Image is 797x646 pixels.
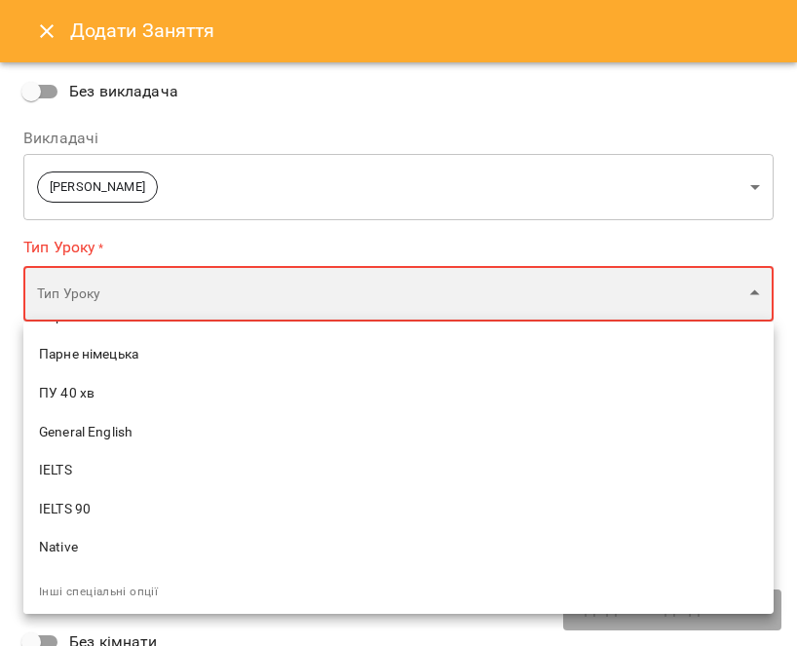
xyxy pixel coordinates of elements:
span: ПУ 40 хв [39,384,758,403]
span: Парне німецька [39,345,758,364]
span: General English [39,423,758,442]
span: IELTS 90 [39,500,758,519]
span: Інші спеціальні опції [39,585,158,598]
span: Native [39,538,758,557]
span: IELTS [39,461,758,480]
